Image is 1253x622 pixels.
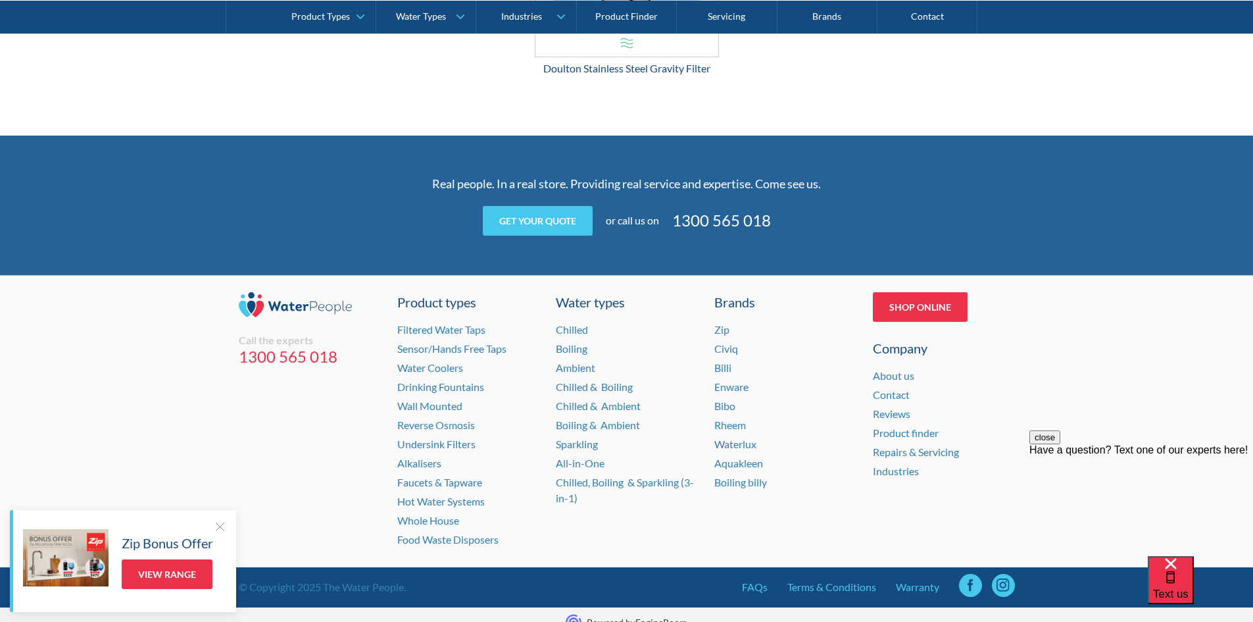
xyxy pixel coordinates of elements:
a: All-in-One [556,457,604,469]
a: Product types [397,292,539,312]
a: Chilled & Ambient [556,400,641,412]
div: Call the experts [239,334,381,347]
a: Get your quote [483,206,593,236]
a: Water Coolers [397,361,463,374]
a: Warranty [896,579,939,595]
a: Sensor/Hands Free Taps [397,342,506,355]
a: Shop Online [873,292,968,322]
a: Reviews [873,407,910,420]
a: Sparkling [556,438,598,450]
a: Alkalisers [397,457,441,469]
a: Repairs & Servicing [873,446,959,458]
a: Boiling & Ambient [556,419,640,431]
div: © Copyright 2025 The Water People. [239,579,406,595]
a: FAQs [742,579,768,595]
a: Water types [556,292,698,312]
a: Chilled & Boiling [556,380,633,393]
a: 1300 565 018 [672,209,771,232]
a: Wall Mounted [397,400,462,412]
a: Product finder [873,427,939,439]
div: Company [873,338,1015,358]
a: Faucets & Tapware [397,476,482,488]
div: Industries [501,11,542,22]
a: Reverse Osmosis [397,419,475,431]
a: Waterlux [714,438,756,450]
a: Bibo [714,400,735,412]
a: Civiq [714,342,738,355]
img: Zip Bonus Offer [23,529,109,586]
a: Billi [714,361,731,374]
a: Contact [873,388,910,401]
a: Boiling [556,342,587,355]
a: 1300 565 018 [239,347,381,367]
a: Boiling billy [714,476,767,488]
a: Whole House [397,514,459,527]
a: Undersink Filters [397,438,476,450]
a: Hot Water Systems [397,495,485,507]
a: Aquakleen [714,457,763,469]
a: Zip [714,323,729,336]
a: Filtered Water Taps [397,323,485,336]
a: Chilled, Boiling & Sparkling (3-in-1) [556,476,694,504]
a: Drinking Fountains [397,380,484,393]
p: Real people. In a real store. Providing real service and expertise. Come see us. [370,175,883,193]
iframe: podium webchat widget bubble [1148,556,1253,622]
a: Rheem [714,419,746,431]
iframe: podium webchat widget prompt [1029,430,1253,573]
a: Terms & Conditions [787,579,876,595]
div: Doulton Stainless Steel Gravity Filter [535,61,719,76]
a: Food Waste Disposers [397,533,499,546]
a: About us [873,369,914,382]
a: Enware [714,380,749,393]
a: Industries [873,465,919,477]
a: View Range [122,559,212,589]
div: Water Types [396,11,446,22]
div: or call us on [606,213,659,228]
a: Ambient [556,361,595,374]
div: Product Types [291,11,350,22]
h5: Zip Bonus Offer [122,533,213,553]
div: Brands [714,292,856,312]
a: Chilled [556,323,588,336]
